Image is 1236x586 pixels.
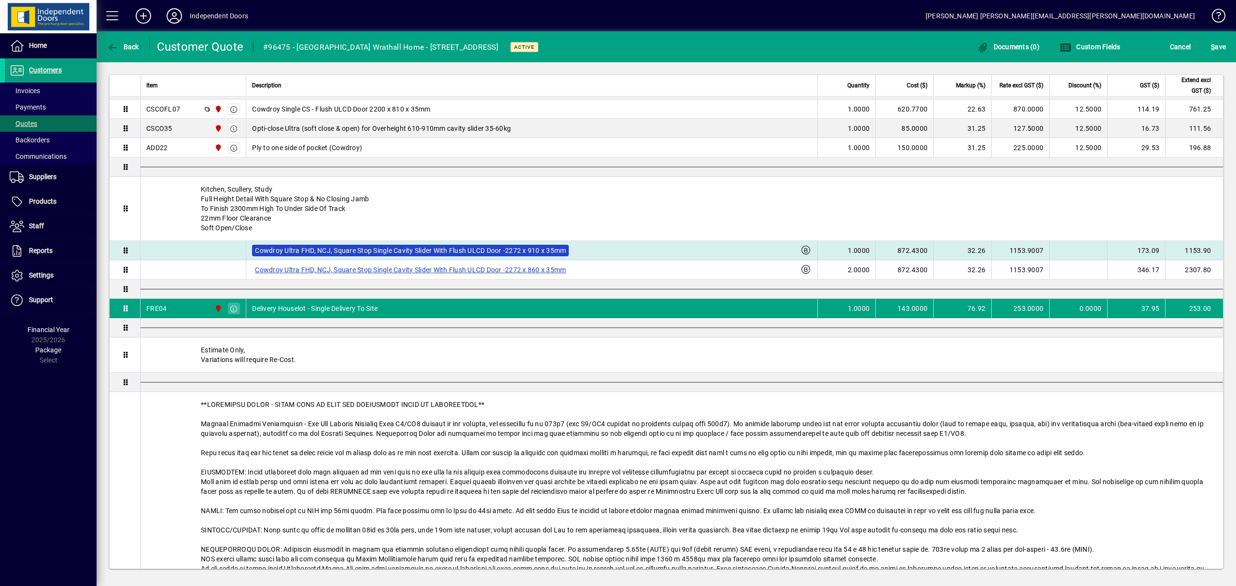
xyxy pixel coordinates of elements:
div: 1153.9007 [997,246,1043,255]
td: 173.09 [1107,241,1165,260]
span: Payments [10,103,46,111]
span: Products [29,197,56,205]
span: S [1211,43,1215,51]
span: Documents (0) [977,43,1039,51]
a: Backorders [5,132,97,148]
td: 22.63 [933,99,991,119]
a: Suppliers [5,165,97,189]
td: 32.26 [933,241,991,260]
td: 872.4300 [875,260,933,279]
div: ADD22 [146,143,168,153]
button: Add [128,7,159,25]
span: GST ($) [1140,80,1159,91]
span: Package [35,346,61,354]
button: Profile [159,7,190,25]
td: 1153.90 [1165,241,1223,260]
span: 1.0000 [848,304,870,313]
td: 31.25 [933,138,991,157]
span: Item [146,80,158,91]
a: Reports [5,239,97,263]
span: Delivery Houselot - Single Delivery To Site [252,304,378,313]
span: Cost ($) [907,80,927,91]
span: Markup (%) [956,80,985,91]
td: 31.25 [933,119,991,138]
td: 346.17 [1107,260,1165,279]
div: Estimate Only, Variations will require Re-Cost. [140,337,1223,372]
td: 0.0000 [1049,299,1107,318]
span: Financial Year [28,326,70,334]
div: 253.0000 [997,304,1043,313]
button: Back [104,38,141,56]
span: Rate excl GST ($) [999,80,1043,91]
span: ave [1211,39,1226,55]
a: Products [5,190,97,214]
label: Cowdroy Ultra FHD, NCJ, Square Stop Single Cavity Slider With Flush ULCD Door -2272 x 910 x 35mm [252,245,569,256]
div: 127.5000 [997,124,1043,133]
td: 12.5000 [1049,99,1107,119]
span: Settings [29,271,54,279]
div: 225.0000 [997,143,1043,153]
span: Reports [29,247,53,254]
td: 872.4300 [875,241,933,260]
span: Christchurch [212,123,223,134]
span: Suppliers [29,173,56,181]
div: CSCOFL07 [146,104,180,114]
a: Communications [5,148,97,165]
a: Staff [5,214,97,238]
div: Customer Quote [157,39,244,55]
td: 114.19 [1107,99,1165,119]
span: 1.0000 [848,124,870,133]
app-page-header-button: Back [97,38,150,56]
td: 76.92 [933,299,991,318]
a: Quotes [5,115,97,132]
span: Communications [10,153,67,160]
span: Backorders [10,136,50,144]
span: Invoices [10,87,40,95]
span: Discount (%) [1068,80,1101,91]
span: Christchurch [212,142,223,153]
span: Support [29,296,53,304]
span: Home [29,42,47,49]
span: Cancel [1170,39,1191,55]
a: Settings [5,264,97,288]
td: 37.95 [1107,299,1165,318]
div: 1153.9007 [997,265,1043,275]
div: Kitchen, Scullery, Study Full Height Detail With Square Stop & No Closing Jamb To Finish 2300mm H... [140,177,1223,240]
span: 1.0000 [848,143,870,153]
span: 1.0000 [848,246,870,255]
button: Custom Fields [1057,38,1123,56]
button: Cancel [1167,38,1194,56]
span: Staff [29,222,44,230]
a: Knowledge Base [1205,2,1224,33]
span: 2.0000 [848,265,870,275]
span: Back [107,43,139,51]
span: Custom Fields [1060,43,1121,51]
td: 143.0000 [875,299,933,318]
td: 2307.80 [1165,260,1223,279]
td: 761.25 [1165,99,1223,119]
td: 85.0000 [875,119,933,138]
td: 12.5000 [1049,138,1107,157]
span: Quantity [847,80,870,91]
td: 32.26 [933,260,991,279]
td: 150.0000 [875,138,933,157]
span: Ply to one side of pocket (Cowdroy) [252,143,362,153]
a: Invoices [5,83,97,99]
span: Description [252,80,281,91]
td: 253.00 [1165,299,1223,318]
span: Cowdroy Single CS - Flush ULCD Door 2200 x 810 x 35mm [252,104,430,114]
a: Payments [5,99,97,115]
label: Cowdroy Ultra FHD, NCJ, Square Stop Single Cavity Slider With Flush ULCD Door -2272 x 860 x 35mm [252,264,569,276]
div: FRE04 [146,304,167,313]
span: Christchurch [212,104,223,114]
span: Quotes [10,120,37,127]
div: 870.0000 [997,104,1043,114]
span: Opti-close Ultra (soft close & open) for Overheight 610-910mm cavity slider 35-60kg [252,124,511,133]
div: [PERSON_NAME] [PERSON_NAME][EMAIL_ADDRESS][PERSON_NAME][DOMAIN_NAME] [926,8,1195,24]
div: Independent Doors [190,8,248,24]
div: #96475 - [GEOGRAPHIC_DATA] Wrathall Home - [STREET_ADDRESS] [263,40,498,55]
span: Christchurch [212,303,223,314]
button: Save [1208,38,1228,56]
a: Home [5,34,97,58]
a: Support [5,288,97,312]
